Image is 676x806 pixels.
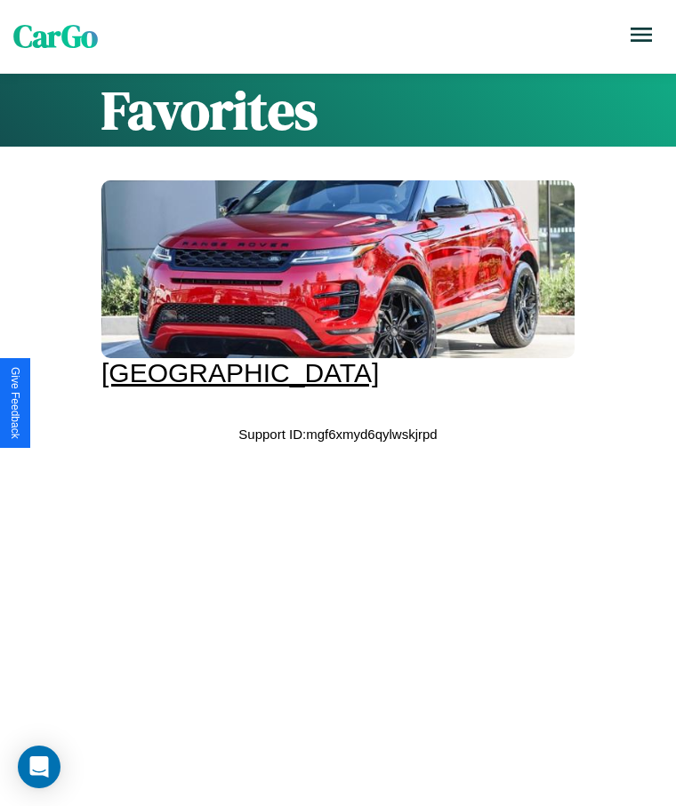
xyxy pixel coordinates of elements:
[9,367,21,439] div: Give Feedback
[13,15,98,58] span: CarGo
[101,358,575,388] div: [GEOGRAPHIC_DATA]
[18,746,60,788] div: Open Intercom Messenger
[238,422,437,446] p: Support ID: mgf6xmyd6qylwskjrpd
[101,74,575,147] h1: Favorites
